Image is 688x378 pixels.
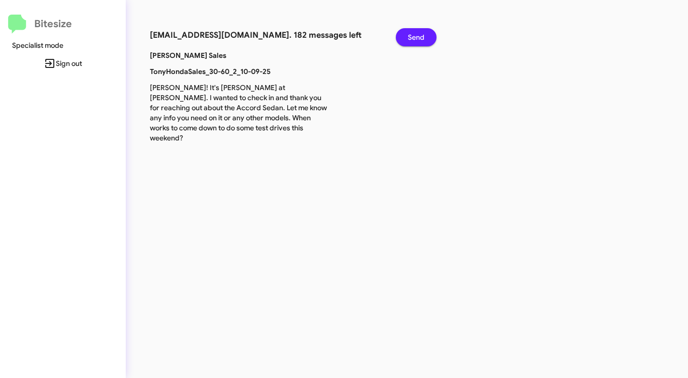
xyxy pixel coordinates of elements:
b: [PERSON_NAME] Sales [150,51,226,60]
button: Send [396,28,437,46]
b: TonyHondaSales_30-60_2_10-09-25 [150,67,271,76]
h3: [EMAIL_ADDRESS][DOMAIN_NAME]. 182 messages left [150,28,381,42]
p: [PERSON_NAME]! It's [PERSON_NAME] at [PERSON_NAME]. I wanted to check in and thank you for reachi... [142,83,339,143]
a: Bitesize [8,15,72,34]
span: Send [408,28,424,46]
span: Sign out [8,54,118,72]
